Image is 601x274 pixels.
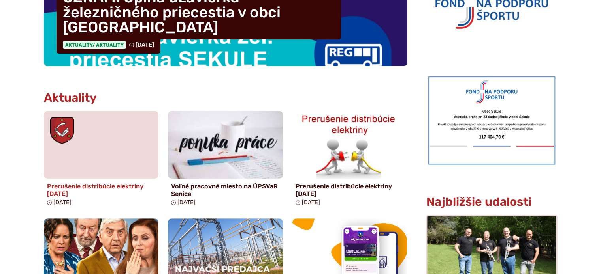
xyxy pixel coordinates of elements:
[44,111,159,209] a: Prerušenie distribúcie elektriny [DATE] [DATE]
[168,111,283,209] a: Voľné pracovné miesto na ÚPSVaR Senica [DATE]
[296,183,404,198] h4: Prerušenie distribúcie elektriny [DATE]
[292,111,407,209] a: Prerušenie distribúcie elektriny [DATE] [DATE]
[92,42,124,48] span: / Aktuality
[426,196,531,209] h3: Najbližšie udalosti
[63,41,126,49] span: Aktuality
[177,199,196,206] span: [DATE]
[426,74,557,166] img: draha.png
[302,199,320,206] span: [DATE]
[53,199,72,206] span: [DATE]
[47,183,156,198] h4: Prerušenie distribúcie elektriny [DATE]
[171,183,280,198] h4: Voľné pracovné miesto na ÚPSVaR Senica
[44,91,97,104] h3: Aktuality
[136,41,154,48] span: [DATE]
